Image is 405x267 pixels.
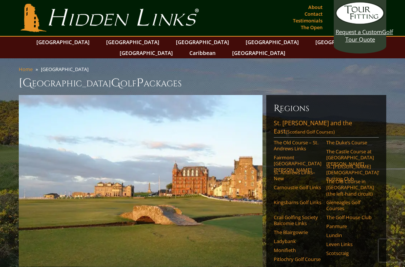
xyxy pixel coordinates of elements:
[326,178,374,197] a: The Old Course in [GEOGRAPHIC_DATA] (the left-hand circuit)
[326,232,374,238] a: Lundin
[303,9,324,19] a: Contact
[274,214,321,227] a: Crail Golfing Society Balcomie Links
[136,76,144,90] span: P
[336,2,384,43] a: Request a CustomGolf Tour Quote
[19,76,386,90] h1: [GEOGRAPHIC_DATA] olf ackages
[306,2,324,12] a: About
[274,256,321,262] a: Pitlochry Golf Course
[274,154,321,173] a: Fairmont [GEOGRAPHIC_DATA][PERSON_NAME]
[116,47,177,58] a: [GEOGRAPHIC_DATA]
[286,129,335,135] span: (Scotland Golf Courses)
[326,241,374,247] a: Leven Links
[291,15,324,26] a: Testimonials
[326,148,374,167] a: The Castle Course at [GEOGRAPHIC_DATA][PERSON_NAME]
[111,76,120,90] span: G
[299,22,324,33] a: The Open
[172,37,233,47] a: [GEOGRAPHIC_DATA]
[33,37,93,47] a: [GEOGRAPHIC_DATA]
[312,37,372,47] a: [GEOGRAPHIC_DATA]
[326,163,374,182] a: St. [PERSON_NAME] [DEMOGRAPHIC_DATA]’ Putting Club
[274,102,379,114] h6: Regions
[274,119,379,138] a: St. [PERSON_NAME] and the East(Scotland Golf Courses)
[274,247,321,253] a: Monifieth
[326,199,374,212] a: Gleneagles Golf Courses
[326,139,374,145] a: The Duke’s Course
[41,66,91,73] li: [GEOGRAPHIC_DATA]
[326,250,374,256] a: Scotscraig
[274,139,321,152] a: The Old Course – St. Andrews Links
[186,47,219,58] a: Caribbean
[228,47,289,58] a: [GEOGRAPHIC_DATA]
[274,238,321,244] a: Ladybank
[274,199,321,205] a: Kingsbarns Golf Links
[336,28,382,36] span: Request a Custom
[274,184,321,190] a: Carnoustie Golf Links
[274,229,321,235] a: The Blairgowrie
[102,37,163,47] a: [GEOGRAPHIC_DATA]
[242,37,303,47] a: [GEOGRAPHIC_DATA]
[326,214,374,220] a: The Golf House Club
[326,223,374,229] a: Panmure
[19,66,33,73] a: Home
[274,169,321,182] a: St. Andrews Links–New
